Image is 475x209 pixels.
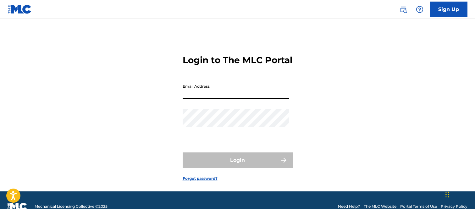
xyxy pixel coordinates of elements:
iframe: Chat Widget [444,179,475,209]
a: Public Search [397,3,410,16]
a: Sign Up [430,2,467,17]
div: Help [413,3,426,16]
img: help [416,6,423,13]
h3: Login to The MLC Portal [183,55,292,66]
a: Forgot password? [183,176,218,181]
img: search [400,6,407,13]
img: MLC Logo [8,5,32,14]
div: Arrastrar [445,185,449,204]
div: Widget de chat [444,179,475,209]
